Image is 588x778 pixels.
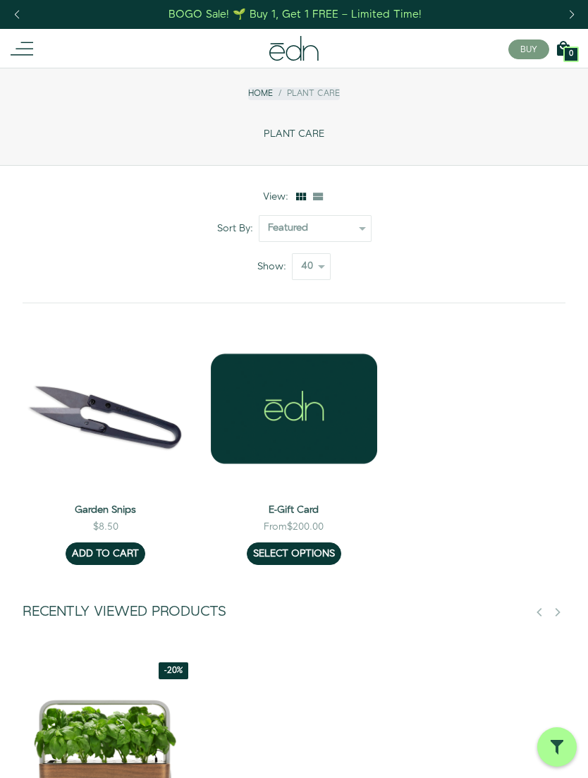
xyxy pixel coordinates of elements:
button: BUY [508,39,549,59]
button: ADD TO CART [66,542,145,565]
a: SELECT OPTIONS [247,542,341,565]
div: $8.50 [93,520,118,534]
label: Sort By: [217,221,259,236]
div: View: [263,190,294,204]
div: BOGO Sale! 🌱 Buy 1, Get 1 FREE – Limited Time! [169,7,422,22]
span: PLANT CARE [264,128,324,140]
a: E-Gift Card [211,503,376,517]
img: E-Gift Card [211,326,376,492]
a: BOGO Sale! 🌱 Buy 1, Get 1 FREE – Limited Time! [168,4,424,25]
span: $200.00 [287,520,324,534]
li: Plant Care [273,87,340,99]
h3: Recently Viewed Products [23,604,526,620]
span: -20% [164,667,183,675]
a: Home [248,87,273,99]
label: Show: [257,260,292,274]
div: From [264,520,324,534]
button: next [549,604,565,621]
button: previous [532,604,549,621]
a: Garden Snips [23,503,188,517]
img: Garden Snips [23,326,188,492]
span: 0 [569,50,573,58]
nav: breadcrumbs [248,87,340,99]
